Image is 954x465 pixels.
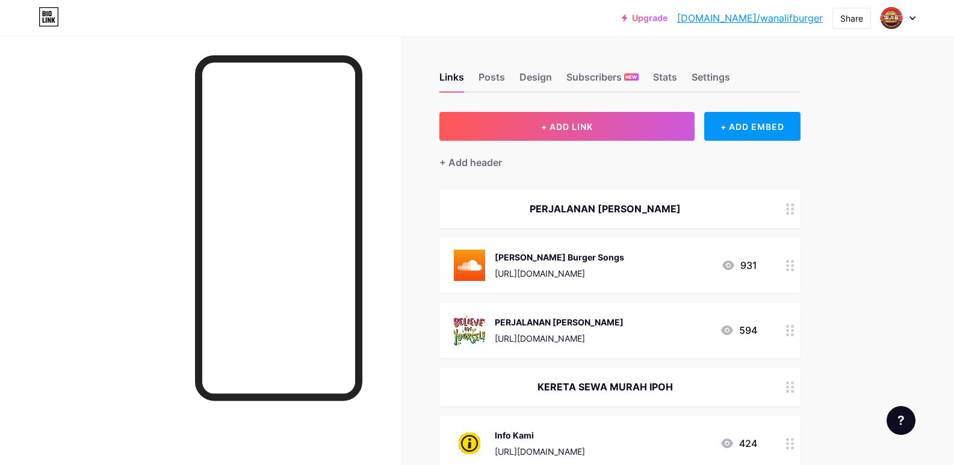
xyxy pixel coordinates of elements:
[454,315,485,346] img: PERJALANAN WAN ALIF BURGER
[625,73,637,81] span: NEW
[541,122,593,132] span: + ADD LINK
[692,70,730,91] div: Settings
[439,112,695,141] button: + ADD LINK
[720,436,757,451] div: 424
[519,70,552,91] div: Design
[454,250,485,281] img: Wan Alif Burger Songs
[622,13,667,23] a: Upgrade
[704,112,800,141] div: + ADD EMBED
[454,428,485,459] img: Info Kami
[479,70,505,91] div: Posts
[677,11,823,25] a: [DOMAIN_NAME]/wanalifburger
[566,70,639,91] div: Subscribers
[454,202,757,216] div: PERJALANAN [PERSON_NAME]
[495,251,624,263] div: [PERSON_NAME] Burger Songs
[720,323,757,337] div: 594
[495,429,585,442] div: Info Kami
[653,70,677,91] div: Stats
[495,332,624,345] div: [URL][DOMAIN_NAME]
[495,445,585,458] div: [URL][DOMAIN_NAME]
[439,70,464,91] div: Links
[454,380,757,394] div: KERETA SEWA MURAH IPOH
[880,7,903,29] img: WanAlif Burger Wan Alif Burger
[495,267,624,280] div: [URL][DOMAIN_NAME]
[495,316,624,328] div: PERJALANAN [PERSON_NAME]
[840,12,863,25] div: Share
[721,258,757,273] div: 931
[439,155,502,170] div: + Add header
